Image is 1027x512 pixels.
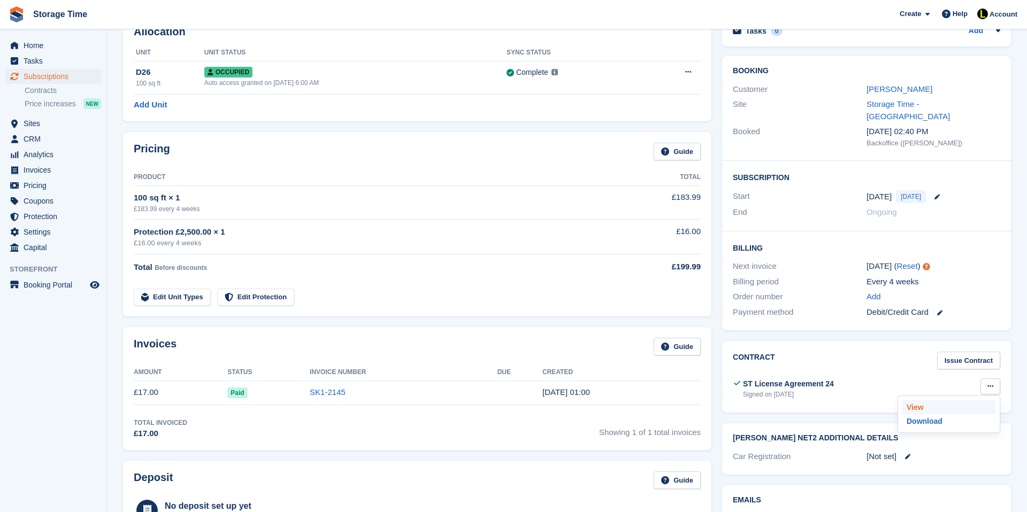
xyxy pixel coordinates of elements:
[204,44,507,61] th: Unit Status
[5,240,101,255] a: menu
[227,364,310,381] th: Status
[507,44,642,61] th: Sync Status
[5,147,101,162] a: menu
[953,9,968,19] span: Help
[733,190,867,203] div: Start
[733,172,1000,182] h2: Subscription
[5,277,101,292] a: menu
[867,191,892,203] time: 2025-09-26 00:00:00 UTC
[599,418,701,440] span: Showing 1 of 1 total invoices
[134,381,227,405] td: £17.00
[24,277,88,292] span: Booking Portal
[902,414,995,428] a: Download
[867,451,1000,463] div: [Not set]
[29,5,91,23] a: Storage Time
[654,338,701,355] a: Guide
[24,69,88,84] span: Subscriptions
[937,352,1000,369] a: Issue Contract
[896,190,926,203] span: [DATE]
[5,131,101,146] a: menu
[733,352,775,369] h2: Contract
[134,204,614,214] div: £183.99 every 4 weeks
[227,387,247,398] span: Paid
[24,147,88,162] span: Analytics
[155,264,207,271] span: Before discounts
[867,306,1000,319] div: Debit/Credit Card
[24,38,88,53] span: Home
[134,262,152,271] span: Total
[542,387,590,397] time: 2025-09-26 00:00:36 UTC
[896,261,917,270] a: Reset
[134,99,167,111] a: Add Unit
[733,98,867,122] div: Site
[217,289,294,306] a: Edit Protection
[134,143,170,160] h2: Pricing
[9,6,25,22] img: stora-icon-8386f47178a22dfd0bd8f6a31ec36ba5ce8667c1dd55bd0f319d3a0aa187defe.svg
[88,278,101,291] a: Preview store
[5,224,101,239] a: menu
[204,78,507,88] div: Auto access granted on [DATE] 6:00 AM
[25,98,101,110] a: Price increases NEW
[134,428,187,440] div: £17.00
[867,126,1000,138] div: [DATE] 02:40 PM
[24,53,88,68] span: Tasks
[733,260,867,273] div: Next invoice
[24,116,88,131] span: Sites
[969,25,983,37] a: Add
[551,69,558,75] img: icon-info-grey-7440780725fd019a000dd9b08b2336e03edf1995a4989e88bcd33f0948082b44.svg
[5,53,101,68] a: menu
[733,496,1000,505] h2: Emails
[922,262,931,271] div: Tooltip anchor
[733,434,1000,443] h2: [PERSON_NAME] Net2 Additional Details
[733,291,867,303] div: Order number
[134,44,204,61] th: Unit
[743,390,834,399] div: Signed on [DATE]
[867,207,897,216] span: Ongoing
[5,116,101,131] a: menu
[733,276,867,288] div: Billing period
[733,83,867,96] div: Customer
[134,289,211,306] a: Edit Unit Types
[5,162,101,177] a: menu
[614,169,701,186] th: Total
[733,126,867,148] div: Booked
[83,98,101,109] div: NEW
[867,276,1000,288] div: Every 4 weeks
[733,206,867,219] div: End
[733,67,1000,75] h2: Booking
[134,226,614,238] div: Protection £2,500.00 × 1
[614,220,701,254] td: £16.00
[990,9,1017,20] span: Account
[5,209,101,224] a: menu
[542,364,701,381] th: Created
[5,178,101,193] a: menu
[136,79,204,88] div: 100 sq ft
[24,193,88,208] span: Coupons
[516,67,548,78] div: Complete
[134,169,614,186] th: Product
[743,378,834,390] div: ST License Agreement 24
[134,238,614,249] div: £16.00 every 4 weeks
[5,193,101,208] a: menu
[654,471,701,489] a: Guide
[497,364,542,381] th: Due
[134,192,614,204] div: 100 sq ft × 1
[733,451,867,463] div: Car Registration
[310,364,497,381] th: Invoice Number
[134,364,227,381] th: Amount
[24,162,88,177] span: Invoices
[733,306,867,319] div: Payment method
[136,66,204,79] div: D26
[977,9,988,19] img: Laaibah Sarwar
[24,209,88,224] span: Protection
[5,69,101,84] a: menu
[867,99,950,121] a: Storage Time - [GEOGRAPHIC_DATA]
[902,400,995,414] a: View
[10,264,106,275] span: Storefront
[733,242,1000,253] h2: Billing
[771,26,783,36] div: 0
[614,261,701,273] div: £199.99
[204,67,252,77] span: Occupied
[654,143,701,160] a: Guide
